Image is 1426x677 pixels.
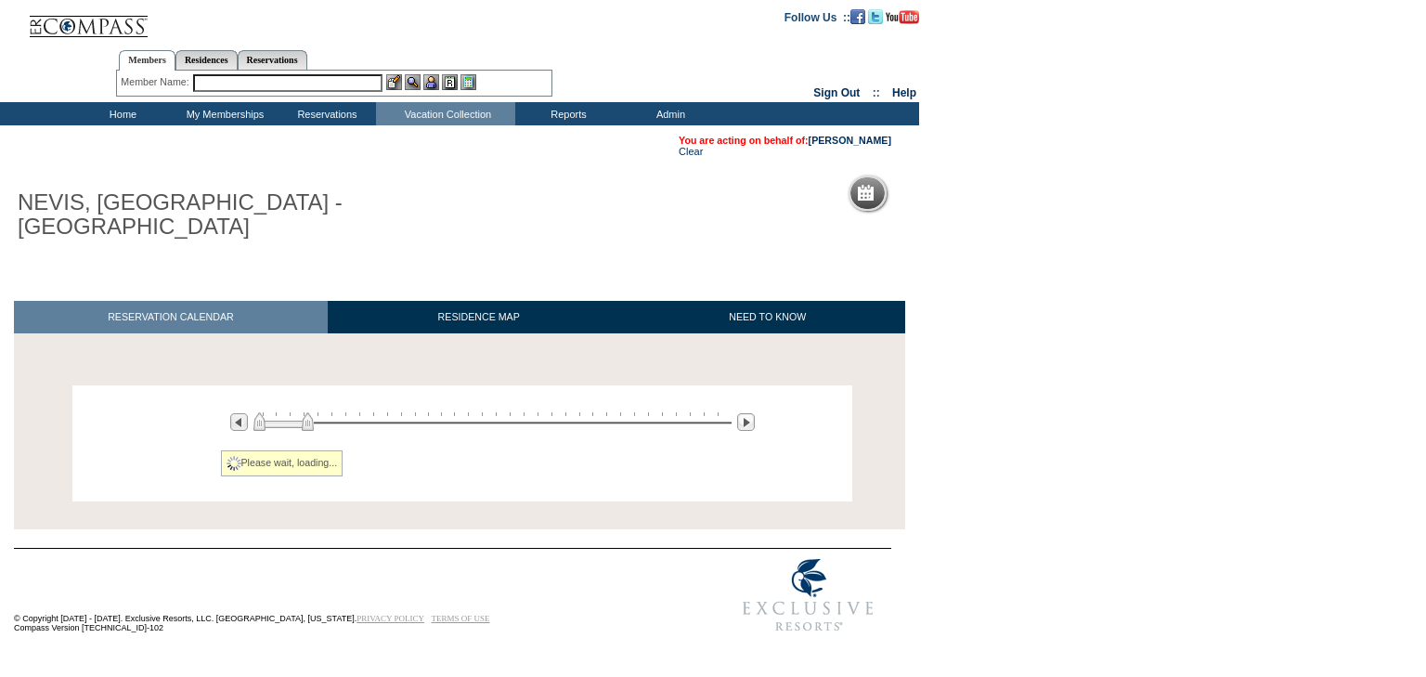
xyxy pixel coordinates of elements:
td: Reports [515,102,617,125]
a: Help [892,86,916,99]
img: Exclusive Resorts [725,549,891,642]
a: Residences [175,50,238,70]
img: Impersonate [423,74,439,90]
span: You are acting on behalf of: [679,135,891,146]
a: Sign Out [813,86,860,99]
td: Home [70,102,172,125]
img: b_edit.gif [386,74,402,90]
img: Reservations [442,74,458,90]
img: Follow us on Twitter [868,9,883,24]
td: Follow Us :: [784,9,850,24]
img: Previous [230,413,248,431]
a: Clear [679,146,703,157]
a: [PERSON_NAME] [809,135,891,146]
a: Become our fan on Facebook [850,10,865,21]
td: Admin [617,102,719,125]
a: NEED TO KNOW [629,301,905,333]
td: © Copyright [DATE] - [DATE]. Exclusive Resorts, LLC. [GEOGRAPHIC_DATA], [US_STATE]. Compass Versi... [14,551,664,643]
a: Subscribe to our YouTube Channel [886,10,919,21]
a: RESIDENCE MAP [328,301,630,333]
a: Reservations [238,50,307,70]
img: Subscribe to our YouTube Channel [886,10,919,24]
h5: Reservation Calendar [881,188,1023,200]
a: RESERVATION CALENDAR [14,301,328,333]
img: b_calculator.gif [460,74,476,90]
a: Follow us on Twitter [868,10,883,21]
td: Reservations [274,102,376,125]
a: Members [119,50,175,71]
span: :: [873,86,880,99]
img: View [405,74,421,90]
td: Vacation Collection [376,102,515,125]
div: Please wait, loading... [221,450,344,476]
div: Member Name: [121,74,192,90]
h1: NEVIS, [GEOGRAPHIC_DATA] - [GEOGRAPHIC_DATA] [14,187,430,243]
a: TERMS OF USE [432,614,490,623]
img: Become our fan on Facebook [850,9,865,24]
img: spinner2.gif [227,456,241,471]
a: PRIVACY POLICY [356,614,424,623]
td: My Memberships [172,102,274,125]
img: Next [737,413,755,431]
